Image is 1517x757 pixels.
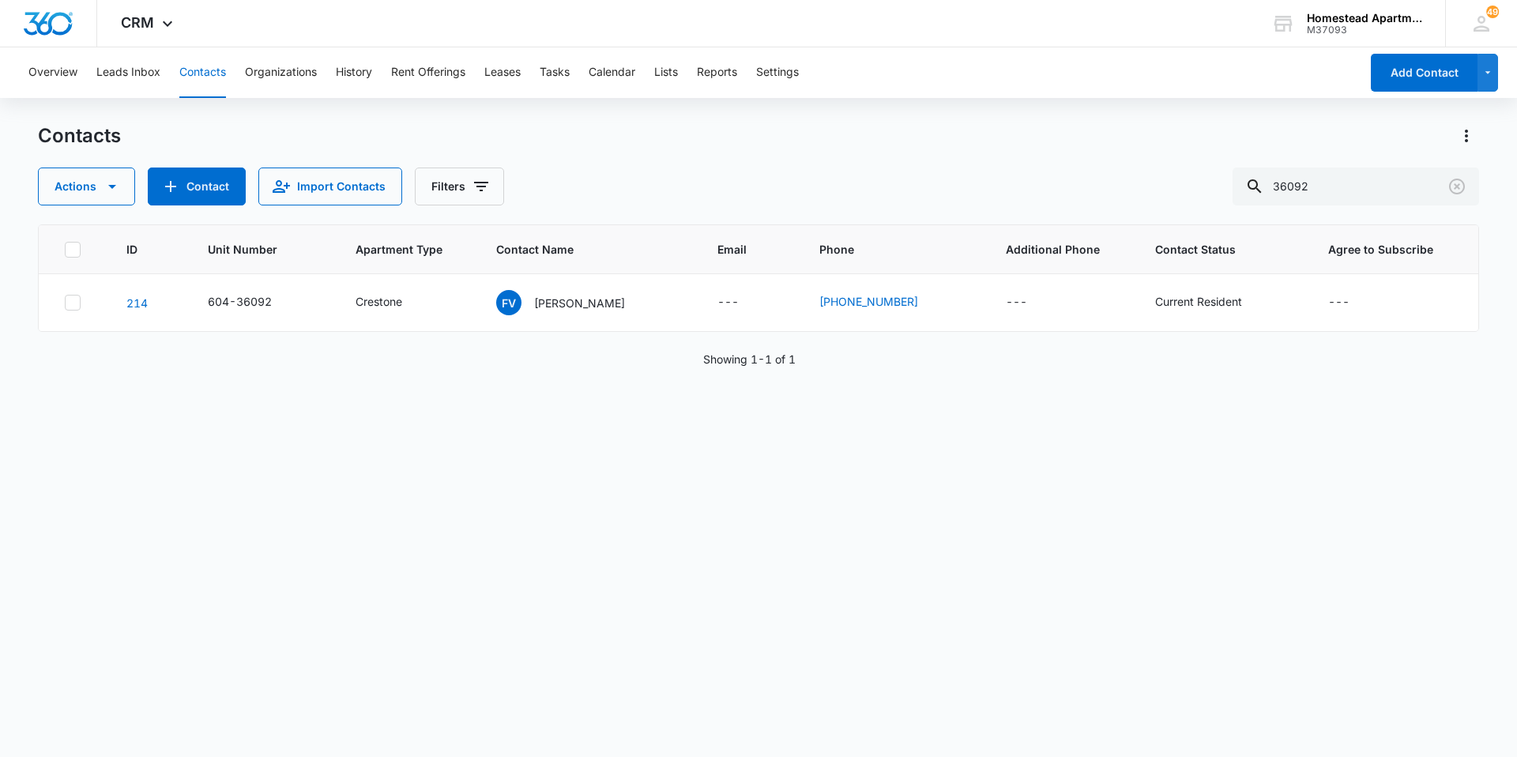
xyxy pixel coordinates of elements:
[208,293,272,310] div: 604-36092
[756,47,799,98] button: Settings
[1444,174,1470,199] button: Clear
[258,168,402,205] button: Import Contacts
[356,293,431,312] div: Apartment Type - Crestone - Select to Edit Field
[179,47,226,98] button: Contacts
[1486,6,1499,18] span: 49
[1328,293,1378,312] div: Agree to Subscribe - - Select to Edit Field
[819,293,918,310] a: [PHONE_NUMBER]
[208,241,318,258] span: Unit Number
[496,290,521,315] span: FV
[121,14,154,31] span: CRM
[1233,168,1479,205] input: Search Contacts
[589,47,635,98] button: Calendar
[1006,293,1027,312] div: ---
[38,168,135,205] button: Actions
[148,168,246,205] button: Add Contact
[1328,241,1453,258] span: Agree to Subscribe
[1307,24,1422,36] div: account id
[717,293,767,312] div: Email - - Select to Edit Field
[126,296,148,310] a: Navigate to contact details page for Francisco Vidal
[534,295,625,311] p: [PERSON_NAME]
[540,47,570,98] button: Tasks
[1006,241,1117,258] span: Additional Phone
[819,241,945,258] span: Phone
[1328,293,1349,312] div: ---
[717,241,758,258] span: Email
[1371,54,1477,92] button: Add Contact
[1155,293,1270,312] div: Contact Status - Current Resident - Select to Edit Field
[484,47,521,98] button: Leases
[496,290,653,315] div: Contact Name - Francisco Vidal - Select to Edit Field
[1307,12,1422,24] div: account name
[415,168,504,205] button: Filters
[1454,123,1479,149] button: Actions
[96,47,160,98] button: Leads Inbox
[1006,293,1056,312] div: Additional Phone - - Select to Edit Field
[654,47,678,98] button: Lists
[1486,6,1499,18] div: notifications count
[126,241,147,258] span: ID
[336,47,372,98] button: History
[245,47,317,98] button: Organizations
[391,47,465,98] button: Rent Offerings
[1155,241,1267,258] span: Contact Status
[697,47,737,98] button: Reports
[208,293,300,312] div: Unit Number - 604-36092 - Select to Edit Field
[703,351,796,367] p: Showing 1-1 of 1
[1155,293,1242,310] div: Current Resident
[356,293,402,310] div: Crestone
[38,124,121,148] h1: Contacts
[717,293,739,312] div: ---
[496,241,656,258] span: Contact Name
[819,293,947,312] div: Phone - (970) 581-1051 - Select to Edit Field
[356,241,459,258] span: Apartment Type
[28,47,77,98] button: Overview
